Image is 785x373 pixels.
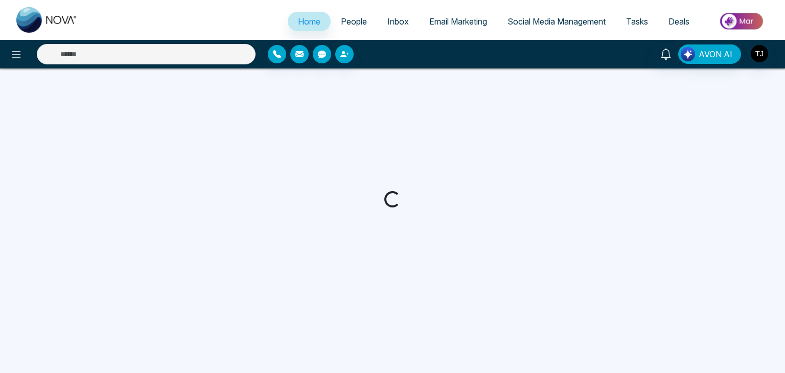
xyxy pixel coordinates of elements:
[616,12,658,31] a: Tasks
[681,47,695,61] img: Lead Flow
[341,16,367,27] span: People
[626,16,648,27] span: Tasks
[658,12,700,31] a: Deals
[298,16,320,27] span: Home
[16,7,78,33] img: Nova CRM Logo
[699,48,732,60] span: AVON AI
[751,45,768,62] img: User Avatar
[419,12,497,31] a: Email Marketing
[387,16,409,27] span: Inbox
[288,12,331,31] a: Home
[705,10,779,33] img: Market-place.gif
[507,16,606,27] span: Social Media Management
[678,44,741,64] button: AVON AI
[497,12,616,31] a: Social Media Management
[377,12,419,31] a: Inbox
[668,16,689,27] span: Deals
[331,12,377,31] a: People
[429,16,487,27] span: Email Marketing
